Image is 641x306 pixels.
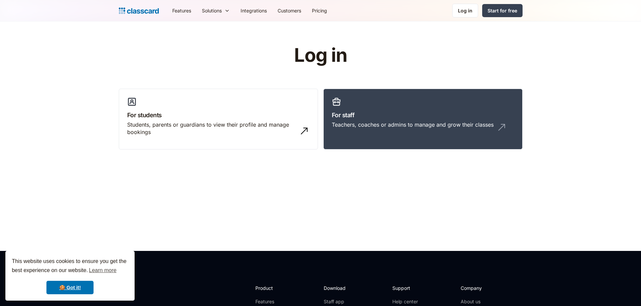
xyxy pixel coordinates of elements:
div: Solutions [197,3,235,18]
a: For studentsStudents, parents or guardians to view their profile and manage bookings [119,89,318,150]
h3: For staff [332,111,514,120]
div: Students, parents or guardians to view their profile and manage bookings [127,121,296,136]
a: Integrations [235,3,272,18]
a: Features [255,298,291,305]
a: home [119,6,159,15]
a: Staff app [324,298,351,305]
a: Customers [272,3,307,18]
a: Features [167,3,197,18]
a: Log in [452,4,478,17]
a: Pricing [307,3,332,18]
a: Help center [392,298,420,305]
div: Solutions [202,7,222,14]
h2: Support [392,285,420,292]
h2: Company [461,285,505,292]
div: Log in [458,7,472,14]
a: Start for free [482,4,523,17]
a: About us [461,298,505,305]
a: For staffTeachers, coaches or admins to manage and grow their classes [323,89,523,150]
a: dismiss cookie message [46,281,94,294]
div: cookieconsent [5,251,135,301]
h2: Product [255,285,291,292]
a: learn more about cookies [88,265,117,275]
div: Start for free [488,7,517,14]
h1: Log in [214,45,427,66]
h2: Download [324,285,351,292]
h3: For students [127,111,310,120]
div: Teachers, coaches or admins to manage and grow their classes [332,121,494,128]
span: This website uses cookies to ensure you get the best experience on our website. [12,257,128,275]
